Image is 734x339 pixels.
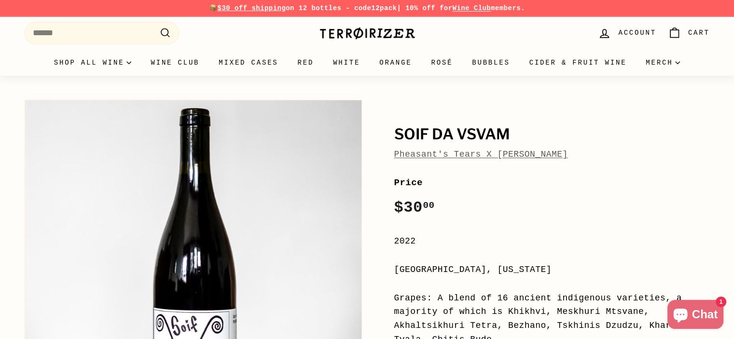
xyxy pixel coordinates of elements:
summary: Merch [636,50,690,76]
div: Primary [5,50,729,76]
sup: 00 [423,200,434,211]
span: $30 off shipping [218,4,286,12]
h1: Soif da Vsvam [394,126,710,143]
strong: 12pack [371,4,397,12]
inbox-online-store-chat: Shopify online store chat [665,300,726,331]
a: Wine Club [452,4,491,12]
a: Bubbles [462,50,519,76]
p: 📦 on 12 bottles - code | 10% off for members. [25,3,710,14]
a: Orange [370,50,421,76]
div: 2022 [394,234,710,248]
a: Wine Club [141,50,209,76]
div: [GEOGRAPHIC_DATA], [US_STATE] [394,263,710,277]
span: $30 [394,199,435,217]
a: Rosé [421,50,462,76]
a: Cider & Fruit Wine [520,50,637,76]
label: Price [394,176,710,190]
a: Pheasant's Tears X [PERSON_NAME] [394,149,568,159]
a: Account [592,19,662,47]
span: Account [618,27,656,38]
a: White [323,50,370,76]
a: Red [288,50,323,76]
summary: Shop all wine [44,50,141,76]
a: Cart [662,19,716,47]
span: Cart [688,27,710,38]
a: Mixed Cases [209,50,288,76]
